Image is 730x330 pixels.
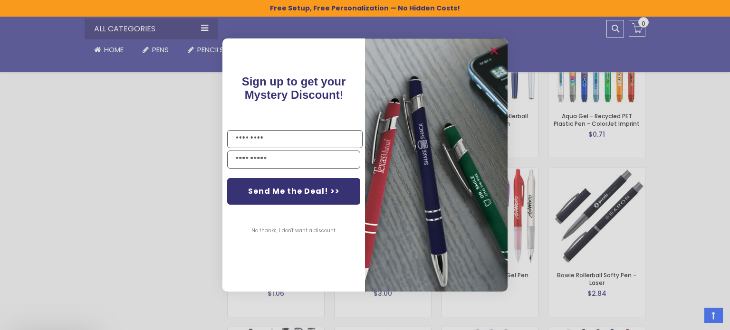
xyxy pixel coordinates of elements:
[247,219,341,243] button: No thanks, I don't want a discount.
[242,75,346,101] span: !
[227,178,360,205] button: Send Me the Deal! >>
[487,43,502,58] button: Close dialog
[365,38,508,292] img: pop-up-image
[242,75,346,101] span: Sign up to get your Mystery Discount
